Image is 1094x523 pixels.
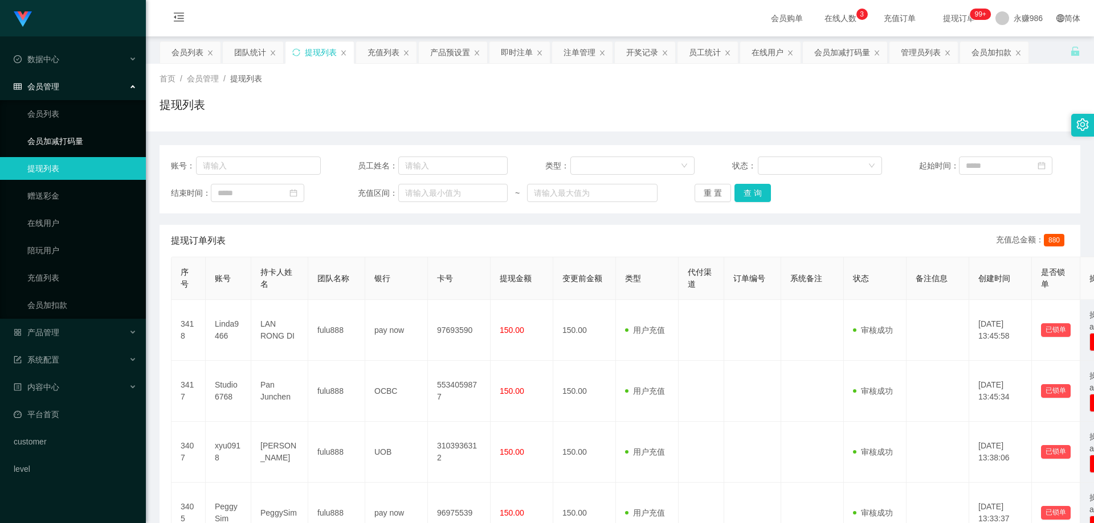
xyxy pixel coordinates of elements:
[1041,323,1071,337] button: 已锁单
[724,50,731,56] i: 图标: close
[365,300,428,361] td: pay now
[752,42,783,63] div: 在线用户
[856,9,868,20] sup: 3
[206,422,251,483] td: xyu0918
[1041,267,1065,289] span: 是否锁单
[27,294,137,316] a: 会员加扣款
[545,160,571,172] span: 类型：
[944,50,951,56] i: 图标: close
[814,42,870,63] div: 会员加减打码量
[14,11,32,27] img: logo.9652507e.png
[14,355,59,364] span: 系统配置
[662,50,668,56] i: 图标: close
[308,361,365,422] td: fulu888
[171,234,226,248] span: 提现订单列表
[340,50,347,56] i: 图标: close
[14,328,59,337] span: 产品管理
[500,326,524,335] span: 150.00
[403,50,410,56] i: 图标: close
[430,42,470,63] div: 产品预设置
[562,274,602,283] span: 变更前金额
[160,96,205,113] h1: 提现列表
[996,234,1069,248] div: 充值总金额：
[27,212,137,234] a: 在线用户
[160,1,198,37] i: 图标: menu-fold
[14,430,137,453] a: customer
[978,274,1010,283] span: 创建时间
[868,162,875,170] i: 图标: down
[171,160,196,172] span: 账号：
[251,361,308,422] td: Pan Junchen
[970,9,990,20] sup: 215
[625,326,665,335] span: 用户充值
[873,50,880,56] i: 图标: close
[1056,14,1064,22] i: 图标: global
[853,508,893,517] span: 审核成功
[500,274,532,283] span: 提现金额
[206,361,251,422] td: Studio6768
[172,42,203,63] div: 会员列表
[196,157,321,175] input: 请输入
[916,274,948,283] span: 备注信息
[695,184,731,202] button: 重 置
[172,300,206,361] td: 3418
[181,267,189,289] span: 序号
[901,42,941,63] div: 管理员列表
[428,300,491,361] td: 97693590
[969,300,1032,361] td: [DATE] 13:45:58
[14,82,59,91] span: 会员管理
[317,274,349,283] span: 团队名称
[365,361,428,422] td: OCBC
[688,267,712,289] span: 代付渠道
[500,508,524,517] span: 150.00
[14,328,22,336] i: 图标: appstore-o
[308,422,365,483] td: fulu888
[172,422,206,483] td: 3407
[1076,118,1089,131] i: 图标: setting
[853,386,893,396] span: 审核成功
[223,74,226,83] span: /
[919,160,959,172] span: 起始时间：
[969,361,1032,422] td: [DATE] 13:45:34
[27,266,137,289] a: 充值列表
[171,187,211,199] span: 结束时间：
[1041,445,1071,459] button: 已锁单
[292,48,300,56] i: 图标: sync
[625,274,641,283] span: 类型
[172,361,206,422] td: 3417
[27,239,137,262] a: 陪玩用户
[689,42,721,63] div: 员工统计
[853,447,893,456] span: 审核成功
[536,50,543,56] i: 图标: close
[625,508,665,517] span: 用户充值
[308,300,365,361] td: fulu888
[553,422,616,483] td: 150.00
[1038,162,1046,170] i: 图标: calendar
[1044,234,1064,246] span: 880
[937,14,981,22] span: 提现订单
[437,274,453,283] span: 卡号
[14,382,59,392] span: 内容中心
[305,42,337,63] div: 提现列表
[428,361,491,422] td: 5534059877
[187,74,219,83] span: 会员管理
[681,162,688,170] i: 图标: down
[358,187,398,199] span: 充值区间：
[14,356,22,364] i: 图标: form
[14,403,137,426] a: 图标: dashboard平台首页
[860,9,864,20] p: 3
[14,83,22,90] i: 图标: table
[206,300,251,361] td: Linda9466
[365,422,428,483] td: UOB
[564,42,595,63] div: 注单管理
[732,160,758,172] span: 状态：
[971,42,1011,63] div: 会员加扣款
[180,74,182,83] span: /
[234,42,266,63] div: 团队统计
[398,157,508,175] input: 请输入
[527,184,657,202] input: 请输入最大值为
[969,422,1032,483] td: [DATE] 13:38:06
[251,300,308,361] td: LAN RONG DI
[14,383,22,391] i: 图标: profile
[1041,384,1071,398] button: 已锁单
